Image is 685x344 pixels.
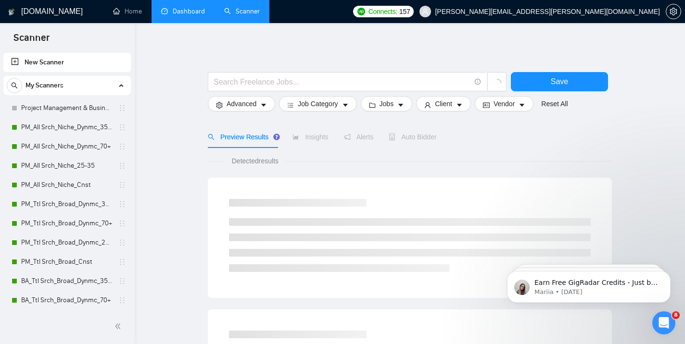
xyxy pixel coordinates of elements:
[21,271,113,291] a: BA_Ttl Srch_Broad_Dynmc_35-70
[118,277,126,285] span: holder
[344,134,351,140] span: notification
[118,143,126,150] span: holder
[118,123,126,131] span: holder
[6,31,57,51] span: Scanner
[118,200,126,208] span: holder
[475,96,533,111] button: idcardVendorcaret-down
[21,118,113,137] a: PM_All Srch_Niche_Dynmc_35-70
[113,7,142,15] a: homeHome
[118,220,126,227] span: holder
[399,6,410,17] span: 157
[493,79,501,87] span: loading
[380,98,394,109] span: Jobs
[118,162,126,170] span: holder
[7,82,22,89] span: search
[493,251,685,318] iframe: Intercom notifications message
[8,4,15,20] img: logo
[21,98,113,118] a: Project Management & Business Analysis
[118,181,126,189] span: holder
[475,79,481,85] span: info-circle
[416,96,471,111] button: userClientcaret-down
[652,311,675,334] iframe: Intercom live chat
[292,133,328,141] span: Insights
[21,214,113,233] a: PM_Ttl Srch_Broad_Dynmc_70+
[397,101,404,109] span: caret-down
[118,239,126,246] span: holder
[161,7,205,15] a: dashboardDashboard
[494,98,515,109] span: Vendor
[21,195,113,214] a: PM_Ttl Srch_Broad_Dynmc_35-70
[21,175,113,195] a: PM_All Srch_Niche_Cnst
[25,76,63,95] span: My Scanners
[21,233,113,252] a: PM_Ttl Srch_Broad_Dynmc_25-35
[208,133,277,141] span: Preview Results
[541,98,568,109] a: Reset All
[357,8,365,15] img: upwork-logo.png
[272,133,281,141] div: Tooltip anchor
[118,258,126,266] span: holder
[666,4,681,19] button: setting
[344,133,374,141] span: Alerts
[435,98,452,109] span: Client
[298,98,338,109] span: Job Category
[551,75,568,87] span: Save
[483,101,490,109] span: idcard
[422,8,429,15] span: user
[224,7,260,15] a: searchScanner
[260,101,267,109] span: caret-down
[21,291,113,310] a: BA_Ttl Srch_Broad_Dynmc_70+
[456,101,463,109] span: caret-down
[368,6,397,17] span: Connects:
[216,101,223,109] span: setting
[21,156,113,175] a: PM_All Srch_Niche_25-35
[21,252,113,271] a: PM_Ttl Srch_Broad_Cnst
[342,101,349,109] span: caret-down
[389,133,436,141] span: Auto Bidder
[7,78,22,93] button: search
[21,137,113,156] a: PM_All Srch_Niche_Dynmc_70+
[287,101,294,109] span: bars
[208,134,215,140] span: search
[214,76,470,88] input: Search Freelance Jobs...
[11,53,123,72] a: New Scanner
[519,101,525,109] span: caret-down
[389,134,395,140] span: robot
[118,104,126,112] span: holder
[208,96,275,111] button: settingAdvancedcaret-down
[227,98,256,109] span: Advanced
[114,321,124,331] span: double-left
[666,8,681,15] a: setting
[225,156,285,166] span: Detected results
[672,311,680,319] span: 8
[369,101,376,109] span: folder
[292,134,299,140] span: area-chart
[361,96,413,111] button: folderJobscaret-down
[279,96,356,111] button: barsJob Categorycaret-down
[3,53,131,72] li: New Scanner
[118,296,126,304] span: holder
[511,72,608,91] button: Save
[424,101,431,109] span: user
